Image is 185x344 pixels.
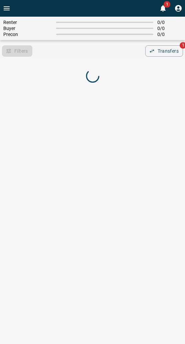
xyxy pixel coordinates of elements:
button: Transfers [145,45,183,57]
button: 1 [156,2,170,15]
button: Profile [172,2,185,15]
span: 0 / 0 [157,32,182,37]
span: 1 [164,1,170,8]
span: Precon [3,32,52,37]
span: Buyer [3,26,52,31]
span: Renter [3,20,52,25]
span: 0 / 0 [157,26,182,31]
span: 0 / 0 [157,20,182,25]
